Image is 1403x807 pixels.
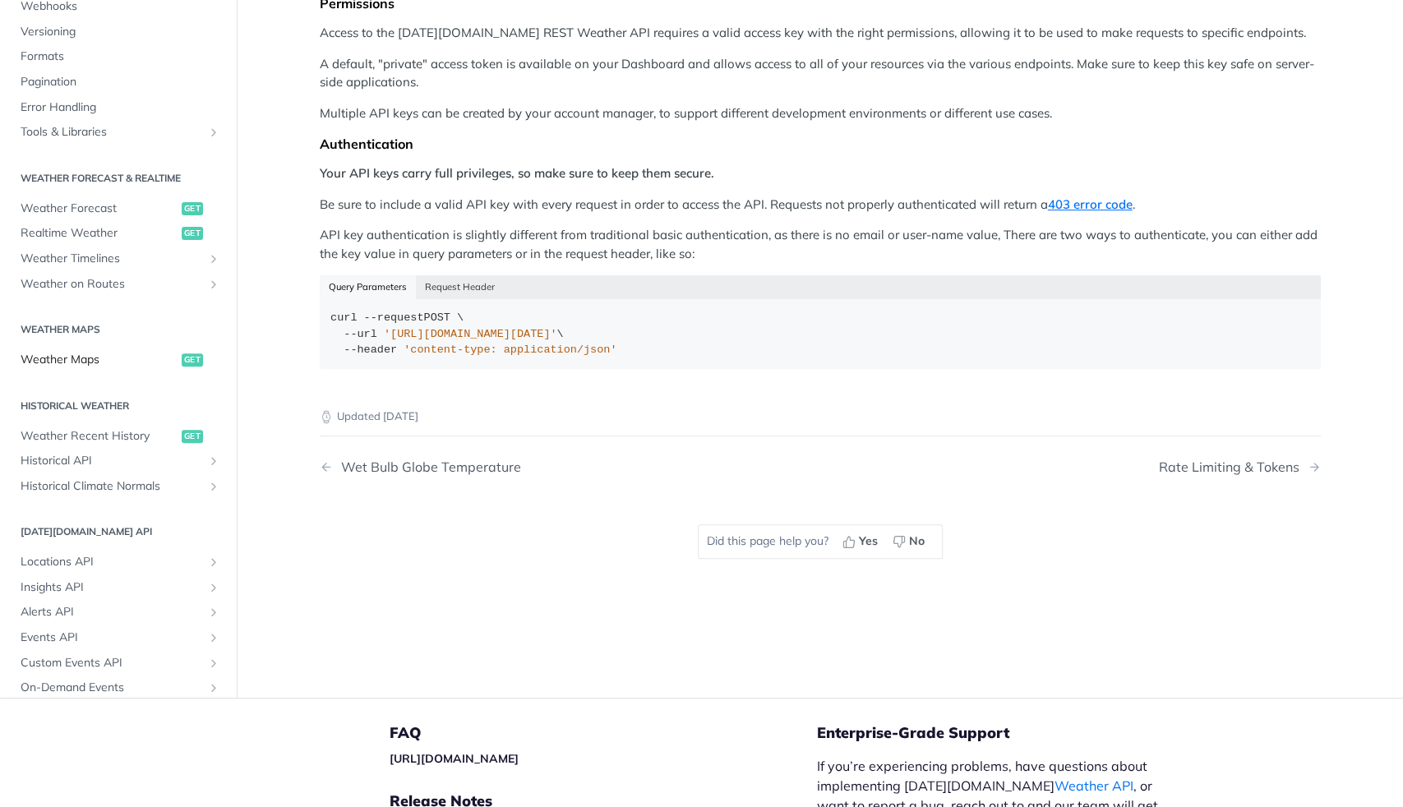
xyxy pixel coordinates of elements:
a: Insights APIShow subpages for Insights API [12,575,224,600]
span: Yes [859,533,878,550]
span: get [182,227,203,240]
div: Authentication [320,136,1321,152]
span: Historical API [21,453,203,469]
span: Error Handling [21,99,220,116]
button: Show subpages for Weather Timelines [207,252,220,265]
span: --request [364,311,424,324]
h5: Enterprise-Grade Support [817,723,1202,743]
button: Show subpages for Insights API [207,581,220,594]
a: Versioning [12,20,224,44]
span: Weather Forecast [21,201,178,217]
button: Show subpages for Weather on Routes [207,278,220,291]
p: Access to the [DATE][DOMAIN_NAME] REST Weather API requires a valid access key with the right per... [320,24,1321,43]
span: get [182,353,203,367]
span: Tools & Libraries [21,124,203,141]
a: Weather Forecastget [12,196,224,221]
a: Error Handling [12,95,224,120]
div: Wet Bulb Globe Temperature [333,459,521,475]
button: Show subpages for Tools & Libraries [207,126,220,139]
span: Locations API [21,554,203,570]
p: API key authentication is slightly different from traditional basic authentication, as there is n... [320,226,1321,263]
span: Alerts API [21,604,203,620]
div: POST \ \ [330,310,1309,358]
a: Locations APIShow subpages for Locations API [12,550,224,574]
p: A default, "private" access token is available on your Dashboard and allows access to all of your... [320,55,1321,92]
span: Weather Maps [21,352,178,368]
button: Yes [837,529,887,554]
span: Events API [21,629,203,646]
a: Alerts APIShow subpages for Alerts API [12,600,224,625]
a: Weather API [1055,777,1133,794]
span: get [182,202,203,215]
span: curl [330,311,357,324]
span: --header [344,344,397,356]
button: Show subpages for Custom Events API [207,657,220,670]
span: Realtime Weather [21,225,178,242]
p: Updated [DATE] [320,408,1321,425]
a: Custom Events APIShow subpages for Custom Events API [12,651,224,676]
span: Formats [21,48,220,65]
span: Versioning [21,24,220,40]
nav: Pagination Controls [320,443,1321,491]
a: 403 error code [1048,196,1133,212]
span: Weather on Routes [21,276,203,293]
span: Insights API [21,579,203,596]
span: '[URL][DOMAIN_NAME][DATE]' [384,328,557,340]
div: Did this page help you? [698,524,943,559]
a: Tools & LibrariesShow subpages for Tools & Libraries [12,120,224,145]
button: No [887,529,934,554]
span: Weather Timelines [21,251,203,267]
button: Show subpages for Historical Climate Normals [207,480,220,493]
h2: Historical Weather [12,399,224,413]
h2: Weather Maps [12,322,224,337]
a: Realtime Weatherget [12,221,224,246]
a: On-Demand EventsShow subpages for On-Demand Events [12,676,224,700]
h2: Weather Forecast & realtime [12,171,224,186]
span: Pagination [21,74,220,90]
button: Show subpages for On-Demand Events [207,681,220,694]
a: Weather Recent Historyget [12,424,224,449]
a: Events APIShow subpages for Events API [12,625,224,650]
button: Show subpages for Events API [207,631,220,644]
a: [URL][DOMAIN_NAME] [390,751,519,766]
a: Weather Mapsget [12,348,224,372]
span: --url [344,328,377,340]
span: No [909,533,925,550]
button: Show subpages for Locations API [207,556,220,569]
span: Custom Events API [21,655,203,671]
button: Show subpages for Alerts API [207,606,220,619]
span: On-Demand Events [21,680,203,696]
a: Weather TimelinesShow subpages for Weather Timelines [12,247,224,271]
strong: Your API keys carry full privileges, so make sure to keep them secure. [320,165,714,181]
div: Rate Limiting & Tokens [1159,459,1308,475]
a: Previous Page: Wet Bulb Globe Temperature [320,459,749,475]
p: Be sure to include a valid API key with every request in order to access the API. Requests not pr... [320,196,1321,214]
a: Next Page: Rate Limiting & Tokens [1159,459,1321,475]
span: get [182,430,203,443]
p: Multiple API keys can be created by your account manager, to support different development enviro... [320,104,1321,123]
button: Request Header [416,275,505,298]
a: Historical Climate NormalsShow subpages for Historical Climate Normals [12,474,224,499]
span: 'content-type: application/json' [404,344,616,356]
button: Show subpages for Historical API [207,454,220,468]
h5: FAQ [390,723,817,743]
a: Pagination [12,70,224,95]
h2: [DATE][DOMAIN_NAME] API [12,524,224,539]
span: Historical Climate Normals [21,478,203,495]
span: Weather Recent History [21,428,178,445]
a: Formats [12,44,224,69]
a: Weather on RoutesShow subpages for Weather on Routes [12,272,224,297]
a: Historical APIShow subpages for Historical API [12,449,224,473]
